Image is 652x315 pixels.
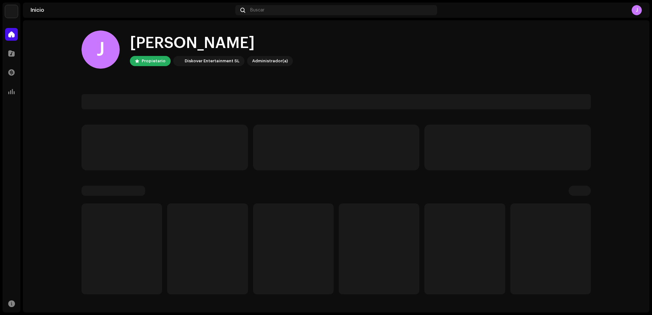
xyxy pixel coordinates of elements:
[130,33,293,53] div: [PERSON_NAME]
[142,57,166,65] div: Propietario
[5,5,18,18] img: 297a105e-aa6c-4183-9ff4-27133c00f2e2
[252,57,288,65] div: Administrador(a)
[250,8,265,13] span: Buscar
[174,57,182,65] img: 297a105e-aa6c-4183-9ff4-27133c00f2e2
[31,8,233,13] div: Inicio
[81,31,120,69] div: J
[185,57,239,65] div: Diskover Entertainment SL
[632,5,642,15] div: J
